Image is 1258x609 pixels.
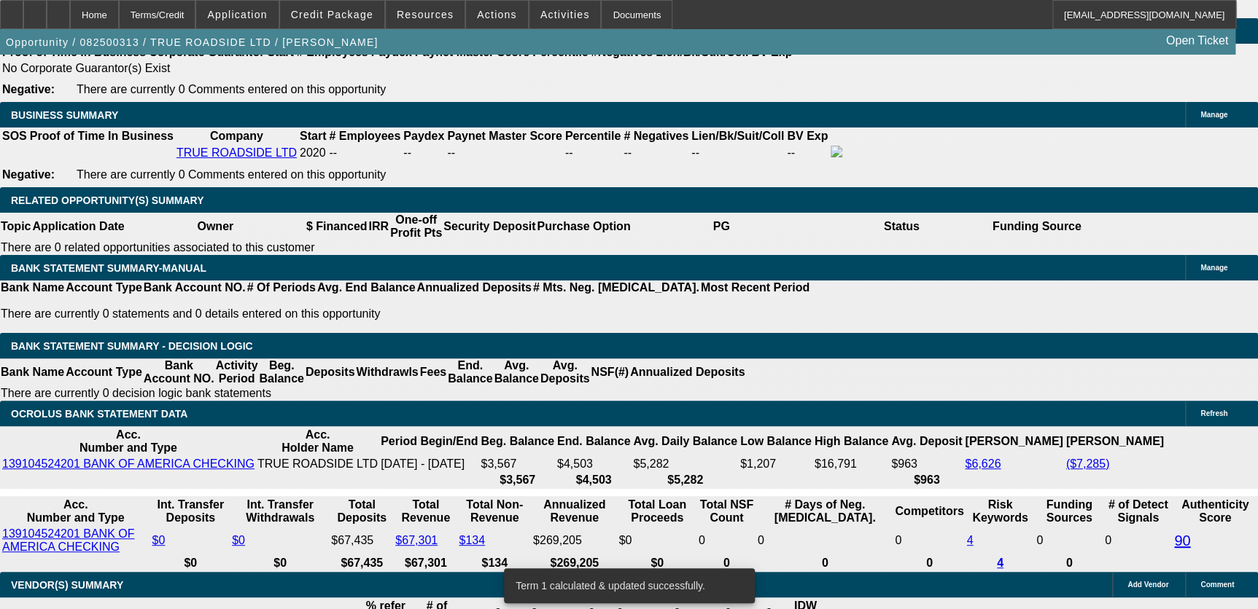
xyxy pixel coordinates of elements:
span: OCROLUS BANK STATEMENT DATA [11,408,187,420]
p: There are currently 0 statements and 0 details entered on this opportunity [1,307,809,321]
th: Acc. Number and Type [1,428,255,455]
th: $134 [458,556,531,570]
th: Beg. Balance [480,428,554,455]
span: Add Vendor [1127,581,1168,589]
div: $269,205 [533,534,616,547]
th: Funding Sources [1036,498,1103,525]
b: BV Exp [787,130,828,142]
td: $4,503 [556,457,631,471]
td: $0 [618,527,696,554]
th: Proof of Time In Business [29,129,174,144]
span: Credit Package [291,9,373,20]
b: Paynet Master Score [447,130,562,142]
th: Avg. Daily Balance [632,428,738,455]
th: Int. Transfer Deposits [152,498,230,525]
th: Account Type [65,358,143,386]
th: Avg. Balance [493,358,539,386]
span: VENDOR(S) SUMMARY [11,579,123,591]
th: 0 [698,556,756,570]
span: Activities [540,9,590,20]
th: 0 [1036,556,1103,570]
th: Avg. Deposits [540,358,591,386]
a: ($7,285) [1066,457,1110,470]
td: -- [691,145,785,161]
th: $3,567 [480,473,554,487]
span: RELATED OPPORTUNITY(S) SUMMARY [11,195,203,206]
span: Application [207,9,267,20]
th: Acc. Number and Type [1,498,150,525]
b: Percentile [565,130,621,142]
th: Avg. End Balance [317,280,416,295]
b: Lien/Bk/Suit/Coll [691,130,784,142]
th: SOS [1,129,28,144]
a: 4 [997,557,1003,569]
span: BUSINESS SUMMARY [11,109,118,121]
th: # Mts. Neg. [MEDICAL_DATA]. [532,280,700,295]
td: -- [403,145,445,161]
a: Open Ticket [1160,28,1234,53]
th: $4,503 [556,473,631,487]
th: $ Financed [306,213,368,240]
td: $5,282 [632,457,738,471]
th: PG [631,213,811,240]
td: TRUE ROADSIDE LTD [257,457,378,471]
th: $67,301 [395,556,457,570]
th: Authenticity Score [1173,498,1257,525]
span: BANK STATEMENT SUMMARY-MANUAL [11,262,206,274]
th: $0 [618,556,696,570]
button: Activities [529,1,601,28]
a: 139104524201 BANK OF AMERICA CHECKING [2,457,255,470]
a: $6,626 [965,457,1001,470]
a: 4 [966,534,973,546]
th: Activity Period [215,358,259,386]
button: Application [196,1,278,28]
td: $67,435 [330,527,393,554]
a: 139104524201 BANK OF AMERICA CHECKING [2,527,134,553]
th: $0 [152,556,230,570]
div: -- [624,146,688,160]
th: $0 [231,556,329,570]
th: [PERSON_NAME] [1065,428,1165,455]
th: High Balance [814,428,889,455]
th: Annualized Deposits [629,358,745,386]
th: [PERSON_NAME] [964,428,1063,455]
a: TRUE ROADSIDE LTD [176,146,297,159]
td: $3,567 [480,457,554,471]
td: $16,791 [814,457,889,471]
span: Opportunity / 082500313 / TRUE ROADSIDE LTD / [PERSON_NAME] [6,36,378,48]
th: Annualized Deposits [416,280,532,295]
b: Negative: [2,83,55,95]
th: $5,282 [632,473,738,487]
th: Annualized Revenue [532,498,617,525]
b: Negative: [2,168,55,181]
td: 0 [894,527,964,554]
th: # Of Periods [246,280,317,295]
td: 0 [1036,527,1103,554]
th: Beg. Balance [258,358,304,386]
th: Period Begin/End [380,428,478,455]
th: Account Type [65,280,143,295]
th: Funding Source [992,213,1082,240]
span: Resources [397,9,454,20]
a: $0 [232,534,245,546]
th: Total Deposits [330,498,393,525]
b: # Employees [329,130,400,142]
span: There are currently 0 Comments entered on this opportunity [77,83,386,95]
span: There are currently 0 Comments entered on this opportunity [77,168,386,181]
th: Low Balance [739,428,812,455]
button: Actions [466,1,528,28]
th: Deposits [305,358,356,386]
span: Comment [1200,581,1234,589]
th: Status [812,213,992,240]
div: Term 1 calculated & updated successfully. [504,568,749,603]
th: # of Detect Signals [1104,498,1172,525]
th: Application Date [31,213,125,240]
b: Paydex [403,130,444,142]
th: Bank Account NO. [143,280,246,295]
th: $269,205 [532,556,617,570]
td: 0 [757,527,893,554]
span: Actions [477,9,517,20]
span: Manage [1200,264,1227,272]
th: Total Loan Proceeds [618,498,696,525]
div: -- [565,146,621,160]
